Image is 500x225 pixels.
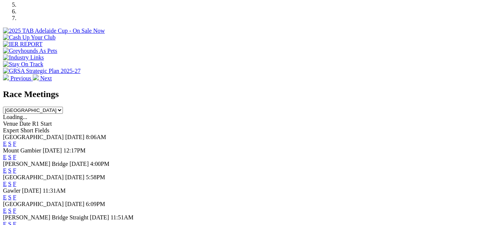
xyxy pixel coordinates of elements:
[20,127,34,134] span: Short
[3,214,88,221] span: [PERSON_NAME] Bridge Straight
[3,161,68,167] span: [PERSON_NAME] Bridge
[3,114,27,120] span: Loading...
[70,161,89,167] span: [DATE]
[90,214,109,221] span: [DATE]
[22,187,41,194] span: [DATE]
[3,174,64,180] span: [GEOGRAPHIC_DATA]
[3,201,64,207] span: [GEOGRAPHIC_DATA]
[10,75,31,81] span: Previous
[3,208,7,214] a: E
[3,134,64,140] span: [GEOGRAPHIC_DATA]
[13,167,16,174] a: F
[33,74,39,80] img: chevron-right-pager-white.svg
[43,187,66,194] span: 11:31AM
[3,194,7,200] a: E
[3,127,19,134] span: Expert
[3,68,80,74] img: GRSA Strategic Plan 2025-27
[3,54,44,61] img: Industry Links
[43,147,62,154] span: [DATE]
[13,194,16,200] a: F
[90,161,109,167] span: 4:00PM
[3,75,33,81] a: Previous
[33,75,52,81] a: Next
[3,28,105,34] img: 2025 TAB Adelaide Cup - On Sale Now
[8,208,12,214] a: S
[3,61,43,68] img: Stay On Track
[65,134,85,140] span: [DATE]
[3,147,41,154] span: Mount Gambier
[111,214,134,221] span: 11:51AM
[3,41,42,48] img: IER REPORT
[8,181,12,187] a: S
[35,127,49,134] span: Fields
[63,147,86,154] span: 12:17PM
[8,154,12,160] a: S
[86,201,105,207] span: 6:09PM
[3,181,7,187] a: E
[86,134,106,140] span: 8:06AM
[3,48,57,54] img: Greyhounds As Pets
[3,154,7,160] a: E
[8,194,12,200] a: S
[13,208,16,214] a: F
[8,141,12,147] a: S
[3,74,9,80] img: chevron-left-pager-white.svg
[65,174,85,180] span: [DATE]
[3,89,497,99] h2: Race Meetings
[13,154,16,160] a: F
[86,174,105,180] span: 5:58PM
[65,201,85,207] span: [DATE]
[13,141,16,147] a: F
[3,120,18,127] span: Venue
[32,120,52,127] span: R1 Start
[13,181,16,187] a: F
[3,167,7,174] a: E
[3,187,20,194] span: Gawler
[19,120,31,127] span: Date
[3,34,55,41] img: Cash Up Your Club
[40,75,52,81] span: Next
[8,167,12,174] a: S
[3,141,7,147] a: E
